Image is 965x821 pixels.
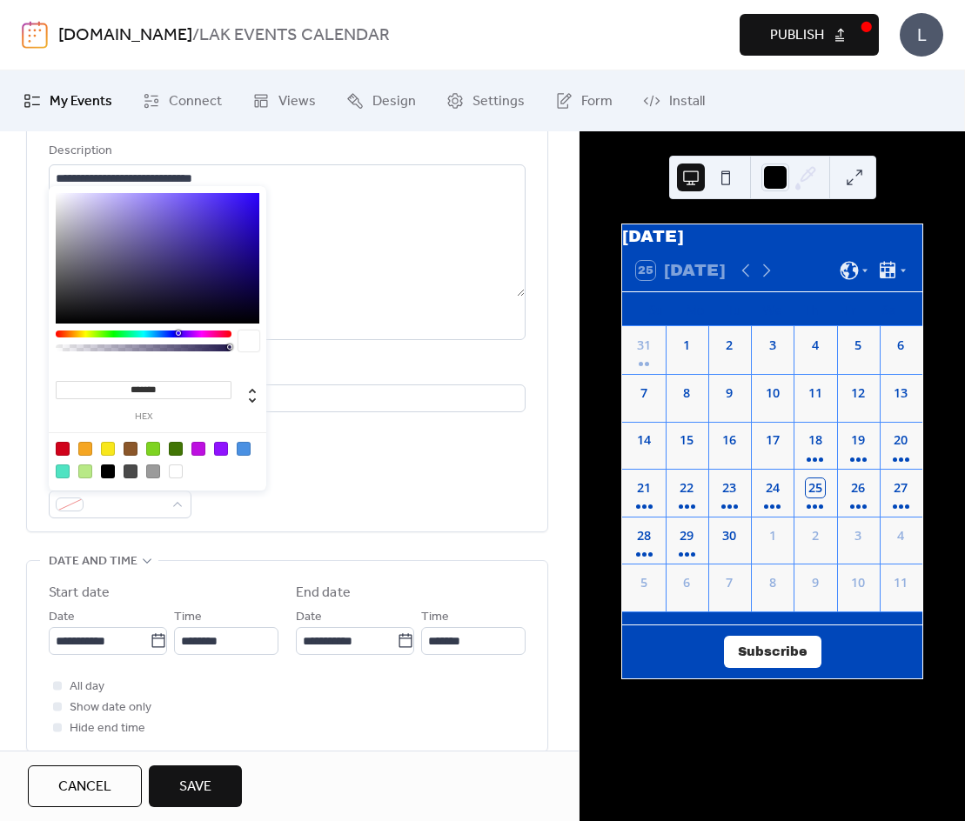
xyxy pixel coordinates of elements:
div: 4 [806,336,825,355]
div: 10 [848,573,868,592]
b: LAK EVENTS CALENDAR [199,19,390,52]
span: All day [70,677,104,698]
span: Connect [169,91,222,112]
div: #417505 [169,442,183,456]
div: 2 [806,526,825,545]
div: #000000 [101,464,115,478]
div: 3 [848,526,868,545]
div: 7 [634,384,653,403]
div: 8 [763,573,782,592]
div: Fr [831,292,870,327]
div: End date [296,583,351,604]
div: 22 [677,478,696,497]
div: 21 [634,478,653,497]
span: Settings [472,91,525,112]
a: Views [239,77,329,124]
div: Mo [675,292,714,327]
div: 6 [677,573,696,592]
div: [DATE] [622,224,922,250]
div: Tu [714,292,754,327]
div: 5 [848,336,868,355]
button: Publish [740,14,879,56]
div: #FFFFFF [169,464,183,478]
span: Hide end time [70,718,145,739]
div: 19 [848,431,868,450]
div: #9013FE [214,442,228,456]
div: 27 [892,478,911,497]
div: 6 [892,336,911,355]
div: 3 [763,336,782,355]
div: #50E3C2 [56,464,70,478]
span: Date and time [49,551,137,572]
div: 26 [848,478,868,497]
span: Date [296,607,322,628]
div: 13 [892,384,911,403]
img: logo [22,21,48,49]
div: 14 [634,431,653,450]
label: hex [56,412,231,422]
span: Show date only [70,698,151,718]
div: Description [49,141,522,162]
div: 28 [634,526,653,545]
div: 25 [806,478,825,497]
a: Design [333,77,429,124]
div: #F8E71C [101,442,115,456]
span: Date [49,607,75,628]
div: 29 [677,526,696,545]
div: 4 [892,526,911,545]
a: Connect [130,77,235,124]
div: 15 [677,431,696,450]
span: Time [174,607,202,628]
a: Install [630,77,718,124]
div: 17 [763,431,782,450]
span: Views [278,91,316,112]
a: Form [542,77,626,124]
div: We [753,292,792,327]
div: 16 [720,431,740,450]
div: #9B9B9B [146,464,160,478]
div: 30 [720,526,740,545]
div: 24 [763,478,782,497]
a: [DOMAIN_NAME] [58,19,192,52]
span: Cancel [58,777,111,798]
a: My Events [10,77,125,124]
div: 31 [634,336,653,355]
div: 7 [720,573,740,592]
div: #4A4A4A [124,464,137,478]
div: #7ED321 [146,442,160,456]
button: Subscribe [724,636,821,669]
span: Install [669,91,705,112]
span: My Events [50,91,112,112]
div: 10 [763,384,782,403]
b: / [192,19,199,52]
div: 12 [848,384,868,403]
button: Cancel [28,765,142,807]
div: 5 [634,573,653,592]
span: Design [372,91,416,112]
div: 11 [892,573,911,592]
div: 11 [806,384,825,403]
div: #8B572A [124,442,137,456]
div: 18 [806,431,825,450]
span: Time [421,607,449,628]
div: Th [792,292,831,327]
div: #BD10E0 [191,442,205,456]
div: #B8E986 [78,464,92,478]
span: Publish [770,25,824,46]
div: #F5A623 [78,442,92,456]
div: 1 [763,526,782,545]
div: Sa [869,292,908,327]
div: 1 [677,336,696,355]
div: Start date [49,583,110,604]
div: 8 [677,384,696,403]
div: 9 [720,384,740,403]
div: 20 [892,431,911,450]
div: L [900,13,943,57]
div: 23 [720,478,740,497]
span: Form [581,91,613,112]
div: #D0021B [56,442,70,456]
a: Settings [433,77,538,124]
div: #4A90E2 [237,442,251,456]
div: Su [636,292,675,327]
